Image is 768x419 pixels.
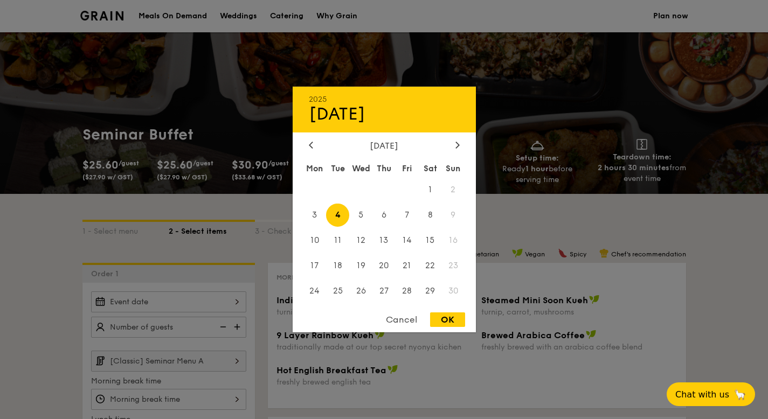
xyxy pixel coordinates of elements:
div: OK [430,312,465,327]
span: 23 [442,254,465,277]
span: 14 [396,229,419,252]
span: 20 [372,254,396,277]
span: 6 [372,204,396,227]
span: 9 [442,204,465,227]
span: 28 [396,279,419,302]
span: 2 [442,178,465,201]
span: 25 [326,279,349,302]
div: Cancel [375,312,428,327]
span: 7 [396,204,419,227]
div: Mon [303,159,327,178]
span: 30 [442,279,465,302]
span: 27 [372,279,396,302]
span: 16 [442,229,465,252]
span: 29 [419,279,442,302]
div: [DATE] [309,104,460,124]
div: Sat [419,159,442,178]
span: 11 [326,229,349,252]
div: 2025 [309,95,460,104]
button: Chat with us🦙 [667,382,755,406]
span: 15 [419,229,442,252]
span: 21 [396,254,419,277]
div: Thu [372,159,396,178]
span: 5 [349,204,372,227]
span: 19 [349,254,372,277]
span: 3 [303,204,327,227]
span: 24 [303,279,327,302]
span: 1 [419,178,442,201]
span: 26 [349,279,372,302]
span: Chat with us [675,389,729,400]
span: 22 [419,254,442,277]
span: 8 [419,204,442,227]
span: 🦙 [734,388,746,401]
div: Tue [326,159,349,178]
div: Sun [442,159,465,178]
div: Wed [349,159,372,178]
span: 13 [372,229,396,252]
span: 4 [326,204,349,227]
span: 18 [326,254,349,277]
div: Fri [396,159,419,178]
span: 12 [349,229,372,252]
span: 10 [303,229,327,252]
span: 17 [303,254,327,277]
div: [DATE] [309,141,460,151]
